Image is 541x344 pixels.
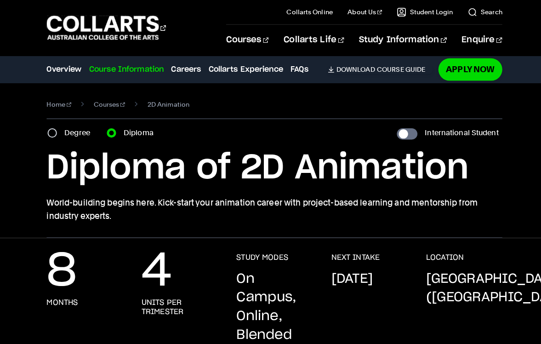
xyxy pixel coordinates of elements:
p: World-building begins here. Kick-start your animation career with project-based learning and ment... [46,194,495,219]
a: Collarts Life [279,24,339,55]
p: 8 [46,249,76,286]
label: Diploma [122,125,157,138]
a: Study Information [354,24,440,55]
h3: NEXT INTAKE [326,249,374,258]
a: Student Login [391,7,446,17]
a: FAQs [286,63,304,74]
a: Overview [46,63,80,74]
a: Collarts Online [282,7,328,17]
a: DownloadCourse Guide [323,64,427,73]
a: Careers [169,63,198,74]
label: International Student [419,125,491,138]
a: Home [46,97,70,109]
p: 4 [139,249,169,286]
a: Search [461,7,495,17]
a: Enquire [455,24,495,55]
h3: units per trimester [139,293,214,312]
span: 2D Animation [145,97,187,109]
h3: months [46,293,77,303]
a: Apply Now [432,57,495,79]
a: Course Information [88,63,161,74]
h1: Diploma of 2D Animation [46,145,495,186]
a: Collarts Experience [205,63,279,74]
p: [DATE] [326,266,367,284]
a: About Us [342,7,376,17]
div: Go to homepage [46,14,164,40]
label: Degree [63,125,94,138]
p: On Campus, Online, Blended [233,266,308,339]
h3: LOCATION [420,249,457,258]
a: Courses [223,24,265,55]
span: Download [331,64,370,73]
a: Courses [92,97,124,109]
h3: STUDY MODES [233,249,284,258]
